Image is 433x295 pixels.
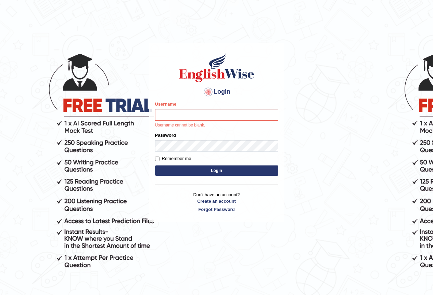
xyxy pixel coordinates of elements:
button: Login [155,165,278,176]
p: Username cannot be blank. [155,122,278,129]
label: Remember me [155,155,191,162]
h4: Login [155,86,278,97]
p: Don't have an account? [155,191,278,213]
label: Password [155,132,176,138]
input: Remember me [155,157,160,161]
a: Forgot Password [155,206,278,213]
img: Logo of English Wise sign in for intelligent practice with AI [178,52,256,83]
label: Username [155,101,177,107]
a: Create an account [155,198,278,204]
